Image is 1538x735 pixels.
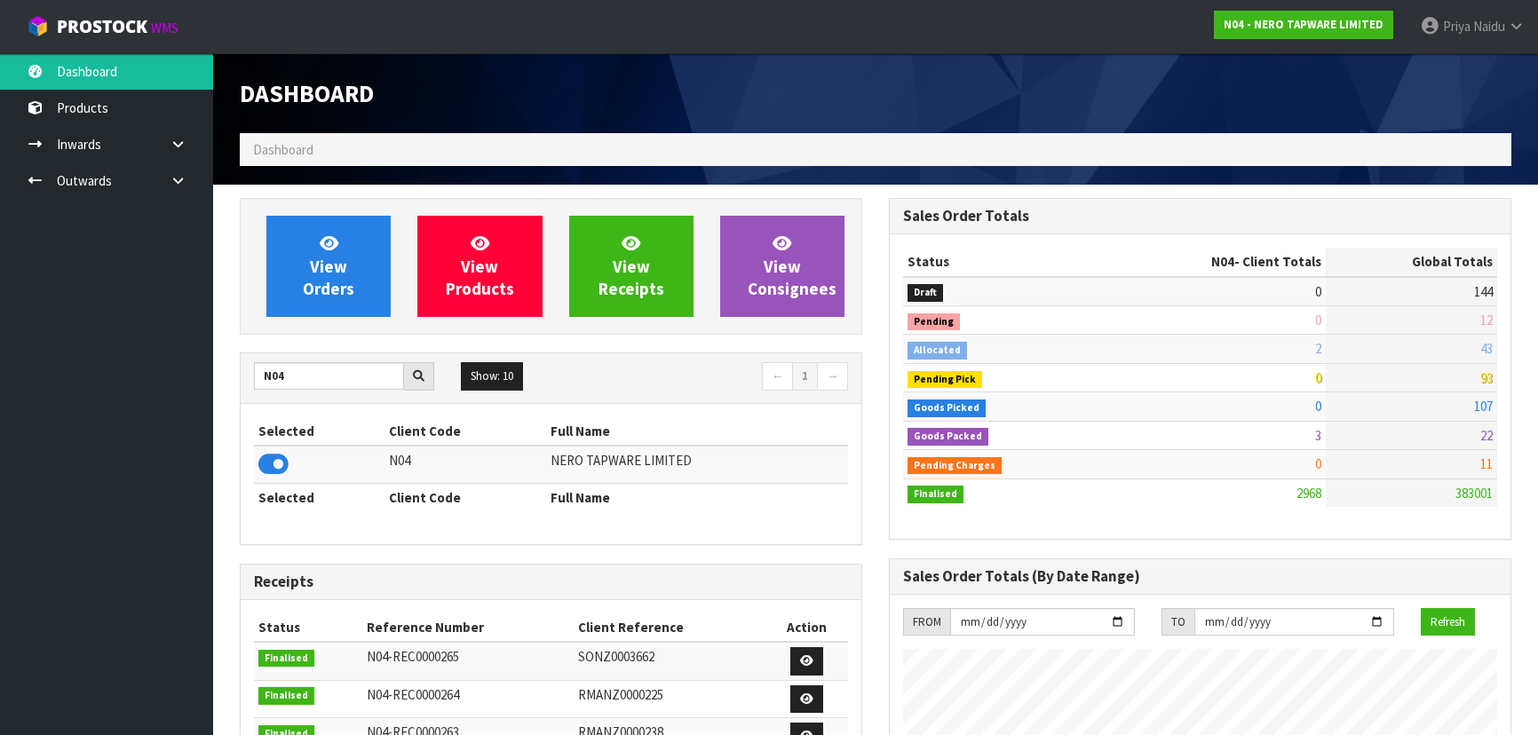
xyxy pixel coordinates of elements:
span: Pending [908,313,960,331]
span: N04-REC0000265 [367,648,459,665]
span: 0 [1315,369,1321,386]
span: 0 [1315,398,1321,415]
span: Allocated [908,342,967,360]
span: 0 [1315,312,1321,328]
th: Reference Number [362,613,574,642]
span: Pending Charges [908,457,1002,475]
a: → [817,362,848,391]
div: TO [1161,608,1194,636]
small: WMS [151,20,178,36]
th: Client Code [384,484,547,512]
h3: Sales Order Totals [903,208,1497,225]
span: N04 [1211,253,1234,270]
span: Finalised [258,687,314,705]
th: Global Totals [1326,248,1497,276]
span: 0 [1315,283,1321,300]
span: Draft [908,284,943,302]
span: N04-REC0000264 [367,686,459,703]
span: ProStock [57,15,147,38]
span: Dashboard [240,78,374,108]
span: RMANZ0000225 [578,686,663,703]
span: View Orders [303,233,354,299]
th: Selected [254,484,384,512]
th: Client Code [384,417,547,446]
span: 11 [1480,455,1493,472]
button: Refresh [1421,608,1475,636]
th: - Client Totals [1098,248,1326,276]
span: Goods Picked [908,399,986,417]
span: View Receipts [599,233,664,299]
a: ViewOrders [266,216,391,317]
span: 3 [1315,427,1321,444]
span: 43 [1480,340,1493,357]
span: SONZ0003662 [578,648,654,665]
input: Search clients [254,362,404,390]
span: Dashboard [253,141,313,158]
span: 144 [1474,283,1493,300]
th: Status [254,613,362,642]
th: Full Name [546,417,848,446]
span: 383001 [1455,485,1493,502]
div: FROM [903,608,950,636]
strong: N04 - NERO TAPWARE LIMITED [1224,17,1383,32]
a: 1 [792,362,818,391]
span: 12 [1480,312,1493,328]
th: Action [766,613,848,642]
a: ViewProducts [417,216,542,317]
th: Selected [254,417,384,446]
a: ViewConsignees [720,216,844,317]
nav: Page navigation [565,362,849,393]
span: 107 [1474,398,1493,415]
span: 2968 [1296,485,1321,502]
span: Finalised [258,650,314,668]
span: Naidu [1473,18,1505,35]
a: N04 - NERO TAPWARE LIMITED [1214,11,1393,39]
a: ← [762,362,793,391]
th: Client Reference [574,613,766,642]
th: Full Name [546,484,848,512]
span: 93 [1480,369,1493,386]
h3: Receipts [254,573,848,590]
span: Goods Packed [908,428,988,446]
img: cube-alt.png [27,15,49,37]
button: Show: 10 [461,362,523,391]
span: 22 [1480,427,1493,444]
th: Status [903,248,1098,276]
td: N04 [384,446,547,484]
span: Finalised [908,486,963,503]
td: NERO TAPWARE LIMITED [546,446,848,484]
h3: Sales Order Totals (By Date Range) [903,568,1497,585]
a: ViewReceipts [569,216,694,317]
span: 0 [1315,455,1321,472]
span: 2 [1315,340,1321,357]
span: Priya [1443,18,1471,35]
span: View Consignees [748,233,836,299]
span: Pending Pick [908,371,982,389]
span: View Products [446,233,514,299]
